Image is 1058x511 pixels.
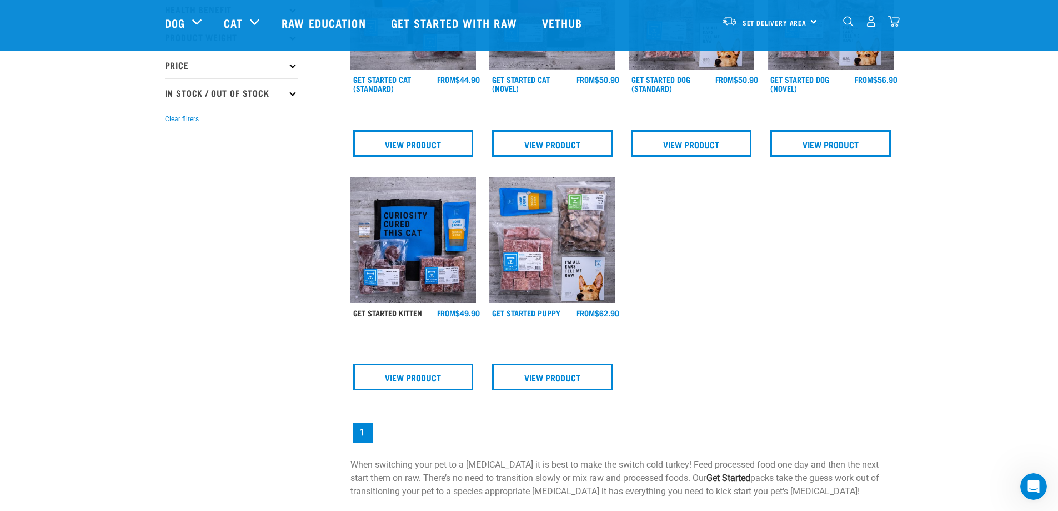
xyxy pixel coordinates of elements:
div: $50.90 [715,75,758,84]
div: $56.90 [855,75,897,84]
div: $50.90 [576,75,619,84]
span: FROM [576,311,595,315]
a: Get Started Dog (Novel) [770,77,829,90]
a: Page 1 [353,423,373,443]
a: Get Started Cat (Novel) [492,77,550,90]
span: FROM [437,311,455,315]
span: FROM [855,77,873,81]
a: Get Started Dog (Standard) [631,77,690,90]
span: FROM [437,77,455,81]
a: View Product [353,130,474,157]
img: home-icon@2x.png [888,16,900,27]
a: View Product [770,130,891,157]
img: user.png [865,16,877,27]
div: $44.90 [437,75,480,84]
a: View Product [492,364,613,390]
a: Vethub [531,1,596,45]
a: Raw Education [270,1,379,45]
img: NSP Kitten Update [350,177,477,303]
p: Price [165,51,298,78]
span: FROM [576,77,595,81]
a: Cat [224,14,243,31]
a: View Product [492,130,613,157]
div: $49.90 [437,309,480,317]
a: View Product [353,364,474,390]
strong: Get Started [706,473,750,483]
p: In Stock / Out Of Stock [165,78,298,106]
a: Get started with Raw [380,1,531,45]
img: van-moving.png [722,16,737,26]
img: NPS Puppy Update [489,177,615,303]
span: Set Delivery Area [743,21,807,24]
iframe: Intercom live chat [1020,473,1047,500]
div: $62.90 [576,309,619,317]
a: Dog [165,14,185,31]
nav: pagination [350,420,894,445]
a: View Product [631,130,752,157]
a: Get Started Puppy [492,311,560,315]
a: Get Started Cat (Standard) [353,77,411,90]
a: Get Started Kitten [353,311,422,315]
button: Clear filters [165,114,199,124]
span: FROM [715,77,734,81]
img: home-icon-1@2x.png [843,16,854,27]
